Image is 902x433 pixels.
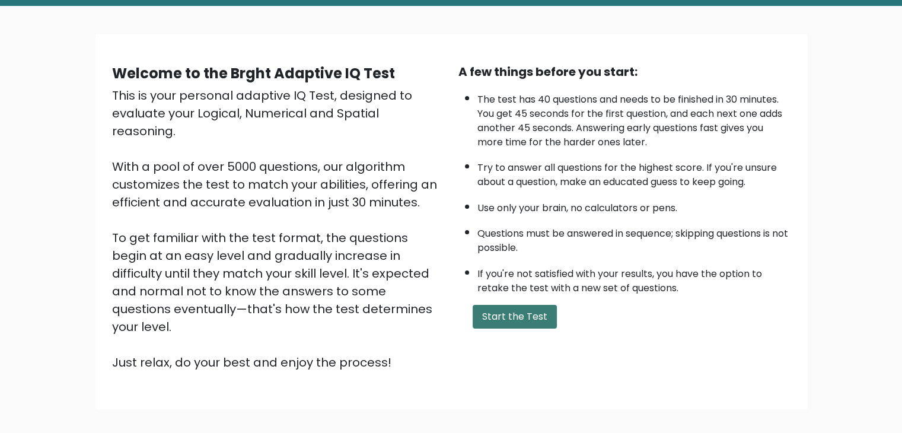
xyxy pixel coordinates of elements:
[112,87,444,371] div: This is your personal adaptive IQ Test, designed to evaluate your Logical, Numerical and Spatial ...
[473,305,557,329] button: Start the Test
[477,221,791,255] li: Questions must be answered in sequence; skipping questions is not possible.
[458,63,791,81] div: A few things before you start:
[477,195,791,215] li: Use only your brain, no calculators or pens.
[477,155,791,189] li: Try to answer all questions for the highest score. If you're unsure about a question, make an edu...
[477,261,791,295] li: If you're not satisfied with your results, you have the option to retake the test with a new set ...
[477,87,791,149] li: The test has 40 questions and needs to be finished in 30 minutes. You get 45 seconds for the firs...
[112,63,395,83] b: Welcome to the Brght Adaptive IQ Test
